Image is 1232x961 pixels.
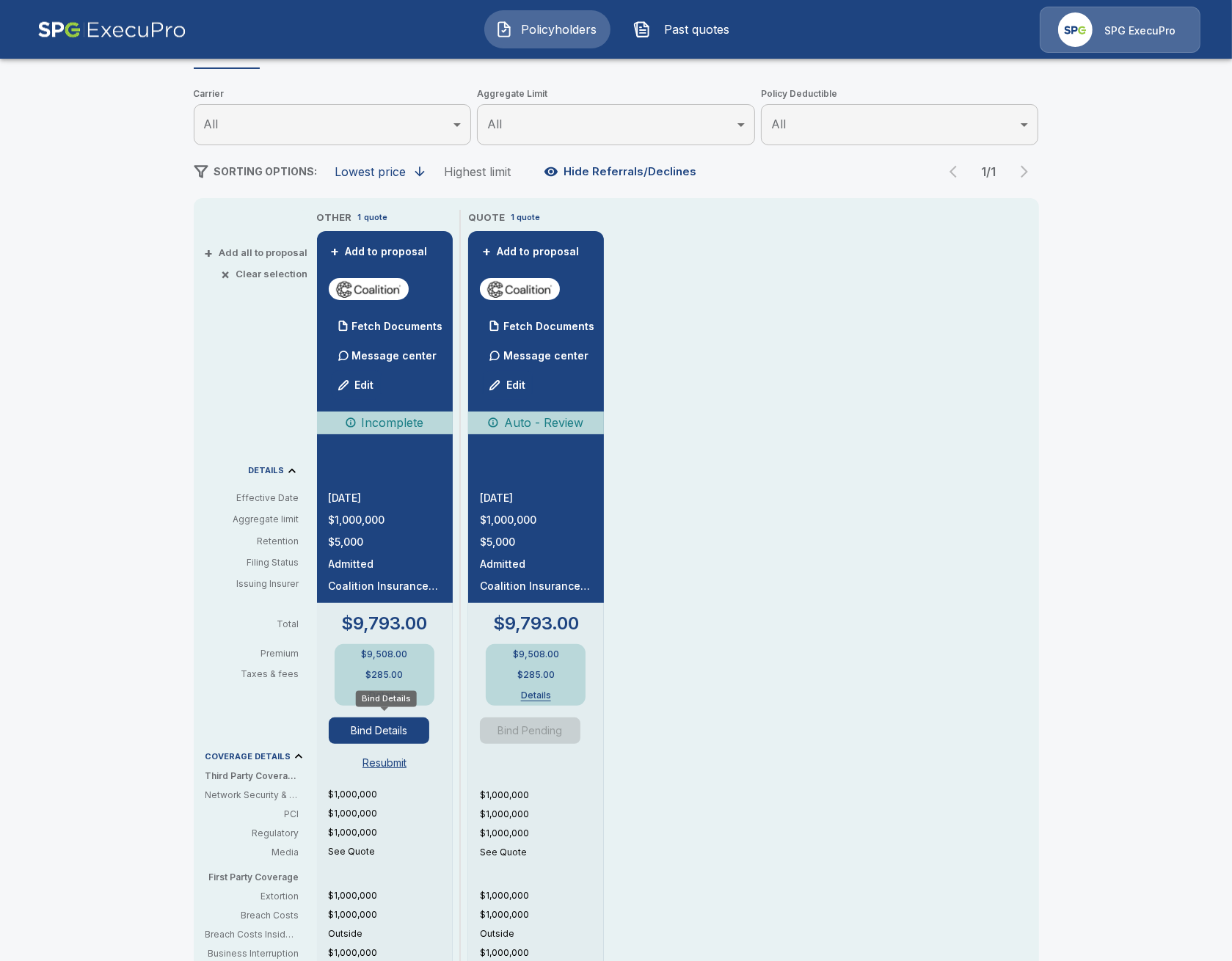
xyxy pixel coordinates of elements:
[205,808,299,821] p: PCI: Covers fines or penalties imposed by banks or credit card companies
[332,370,382,400] button: Edit
[329,559,441,569] p: Admitted
[1040,7,1200,53] a: Agency IconSPG ExecuPro
[493,615,579,632] p: $9,793.00
[511,211,540,224] p: 1 quote
[483,370,533,400] button: Edit
[331,246,340,257] span: +
[358,211,362,224] p: 1
[357,750,412,777] button: Resubmit
[205,577,299,591] p: Issuing Insurer
[205,535,299,548] p: Retention
[362,414,424,431] p: Incomplete
[504,414,583,431] p: Auto - Review
[205,556,299,569] p: Filing Status
[480,808,604,821] p: $1,000,000
[329,889,453,902] p: $1,000,000
[205,890,299,903] p: Extortion: Covers damage and payments from an extortion event
[974,166,1004,178] p: 1 / 1
[329,493,441,503] p: [DATE]
[205,827,299,840] p: Regulatory: In case you're fined by regulators (e.g., for breaching consumer privacy)
[205,770,311,783] p: Third Party Coverage
[506,691,565,700] button: Details
[482,246,491,257] span: +
[480,717,592,744] span: Another Quote Requested To Bind
[329,946,453,960] p: $1,000,000
[225,269,308,279] button: ×Clear selection
[205,492,299,505] p: Effective Date
[495,21,513,38] img: Policyholders Icon
[342,615,428,632] p: $9,793.00
[352,321,443,332] p: Fetch Documents
[519,21,599,38] span: Policyholders
[486,278,554,300] img: coalitioncyberadmitted
[480,581,592,591] p: Coalition Insurance Solutions
[480,559,592,569] p: Admitted
[480,515,592,525] p: $1,000,000
[205,248,214,257] span: +
[365,211,388,224] p: quote
[37,7,186,53] img: AA Logo
[480,537,592,547] p: $5,000
[205,620,311,629] p: Total
[480,827,604,840] p: $1,000,000
[249,467,285,475] p: DETAILS
[214,165,318,178] span: SORTING OPTIONS:
[208,248,308,257] button: +Add all to proposal
[366,670,404,679] p: $285.00
[329,515,441,525] p: $1,000,000
[541,158,703,186] button: Hide Referrals/Declines
[517,670,555,679] p: $285.00
[352,348,437,363] p: Message center
[205,670,311,679] p: Taxes & fees
[205,846,299,859] p: Media: When your content triggers legal action against you (e.g. - libel, plagiarism)
[205,649,311,658] p: Premium
[329,908,453,921] p: $1,000,000
[468,211,505,225] p: QUOTE
[480,846,604,859] p: See Quote
[1058,12,1093,47] img: Agency Icon
[204,117,219,131] span: All
[480,908,604,921] p: $1,000,000
[622,10,748,48] button: Past quotes IconPast quotes
[329,717,430,744] button: Bind Details
[771,117,786,131] span: All
[362,650,408,659] p: $9,508.00
[329,244,431,260] button: +Add to proposal
[205,947,299,960] p: Business Interruption: Covers lost profits incurred due to not operating
[205,789,299,802] p: Network Security & Privacy Liability: Third party liability costs
[487,117,502,131] span: All
[329,788,453,801] p: $1,000,000
[205,871,311,884] p: First Party Coverage
[329,845,453,858] p: See Quote
[205,513,299,526] p: Aggregate limit
[329,537,441,547] p: $5,000
[480,244,583,260] button: +Add to proposal
[480,927,604,940] p: Outside
[222,269,230,279] span: ×
[477,87,755,101] span: Aggregate Limit
[1104,23,1175,38] p: SPG ExecuPro
[335,164,407,179] div: Lowest price
[503,348,588,363] p: Message center
[194,87,472,101] span: Carrier
[484,10,610,48] button: Policyholders IconPolicyholders
[657,21,737,38] span: Past quotes
[205,909,299,922] p: Breach Costs: Covers breach costs from an attack
[329,807,453,820] p: $1,000,000
[503,321,594,332] p: Fetch Documents
[329,826,453,839] p: $1,000,000
[761,87,1039,101] span: Policy Deductible
[480,493,592,503] p: [DATE]
[633,21,651,38] img: Past quotes Icon
[329,927,453,940] p: Outside
[445,164,511,179] div: Highest limit
[356,691,417,707] div: Bind Details
[480,789,604,802] p: $1,000,000
[205,753,291,761] p: COVERAGE DETAILS
[480,946,604,960] p: $1,000,000
[480,889,604,902] p: $1,000,000
[329,717,441,744] span: Bind Details
[317,211,352,225] p: OTHER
